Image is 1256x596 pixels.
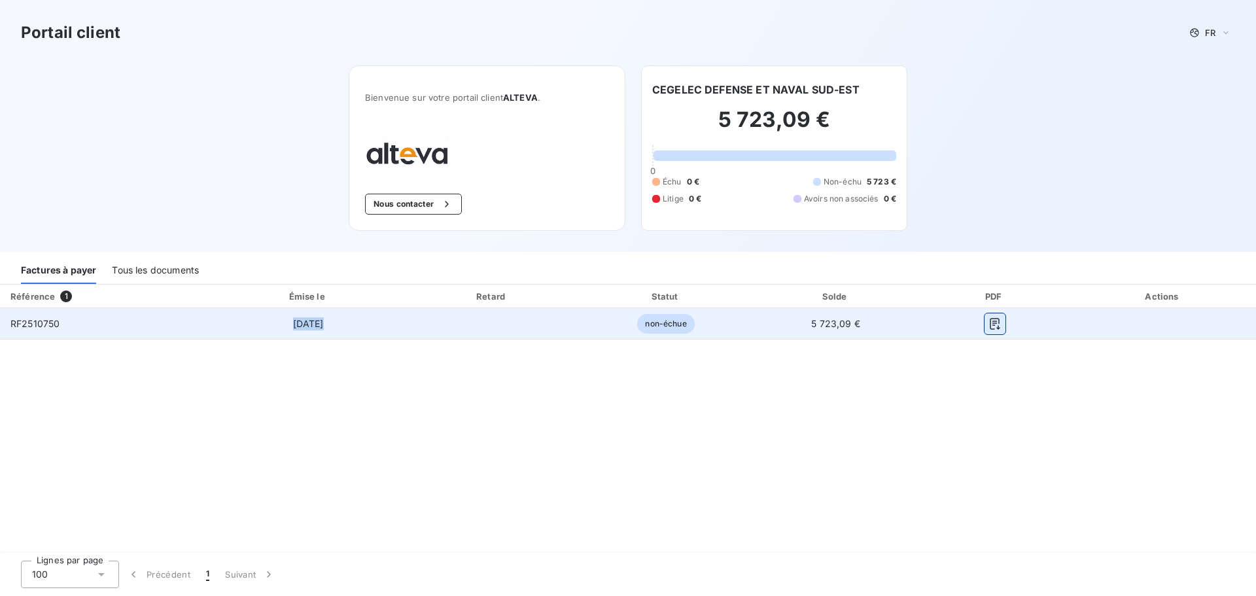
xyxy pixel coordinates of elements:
div: PDF [922,290,1068,303]
span: 1 [60,290,72,302]
div: Émise le [215,290,402,303]
div: Statut [583,290,750,303]
span: 0 [650,166,655,176]
span: Litige [663,193,684,205]
button: Suivant [217,561,283,588]
div: Solde [754,290,916,303]
span: 5 723 € [867,176,896,188]
h6: CEGELEC DEFENSE ET NAVAL SUD-EST [652,82,860,97]
div: Tous les documents [112,256,199,284]
span: FR [1205,27,1215,38]
span: Avoirs non associés [804,193,879,205]
span: Non-échu [824,176,862,188]
span: RF2510750 [10,318,60,329]
button: Nous contacter [365,194,462,215]
span: 0 € [689,193,701,205]
span: 0 € [884,193,896,205]
span: [DATE] [293,318,324,329]
img: Company logo [365,134,449,173]
button: Précédent [119,561,198,588]
button: 1 [198,561,217,588]
div: Référence [10,291,55,302]
span: Bienvenue sur votre portail client . [365,92,609,103]
span: 100 [32,568,48,581]
span: 0 € [687,176,699,188]
h2: 5 723,09 € [652,107,896,146]
div: Factures à payer [21,256,96,284]
h3: Portail client [21,21,120,44]
span: 5 723,09 € [811,318,860,329]
div: Actions [1073,290,1253,303]
span: 1 [206,568,209,581]
div: Retard [407,290,578,303]
span: ALTEVA [503,92,538,103]
span: Échu [663,176,682,188]
span: non-échue [637,314,694,334]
